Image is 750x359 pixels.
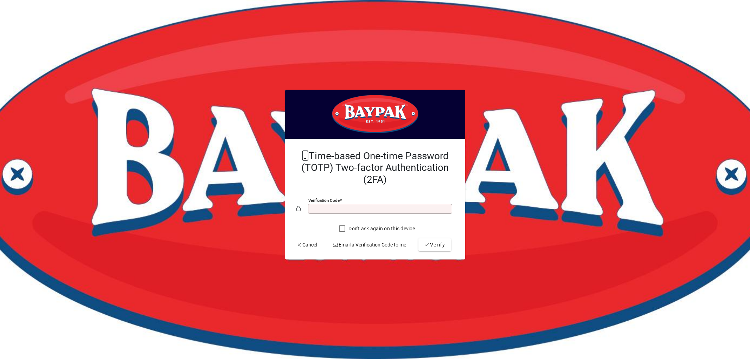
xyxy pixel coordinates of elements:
button: Cancel [294,238,320,251]
span: Cancel [296,241,318,249]
span: Verify [424,241,445,249]
button: Verify [418,238,451,251]
label: Don't ask again on this device [347,225,415,232]
mat-label: Verification code [308,198,340,203]
span: Email a Verification Code to me [332,241,406,249]
button: Email a Verification Code to me [329,238,409,251]
h2: Time-based One-time Password (TOTP) Two-factor Authentication (2FA) [296,150,454,186]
